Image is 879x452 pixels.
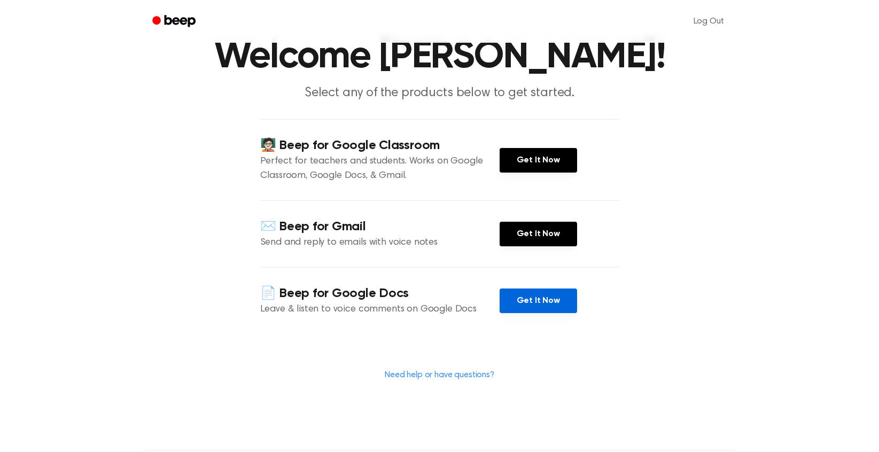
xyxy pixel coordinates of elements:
[235,84,645,102] p: Select any of the products below to get started.
[145,11,205,32] a: Beep
[166,37,713,76] h1: Welcome [PERSON_NAME]!
[260,218,500,236] h4: ✉️ Beep for Gmail
[260,137,500,154] h4: 🧑🏻‍🏫 Beep for Google Classroom
[260,236,500,250] p: Send and reply to emails with voice notes
[260,154,500,183] p: Perfect for teachers and students. Works on Google Classroom, Google Docs, & Gmail.
[260,285,500,302] h4: 📄 Beep for Google Docs
[683,9,735,34] a: Log Out
[500,148,577,173] a: Get It Now
[385,371,494,379] a: Need help or have questions?
[500,222,577,246] a: Get It Now
[500,289,577,313] a: Get It Now
[260,302,500,317] p: Leave & listen to voice comments on Google Docs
